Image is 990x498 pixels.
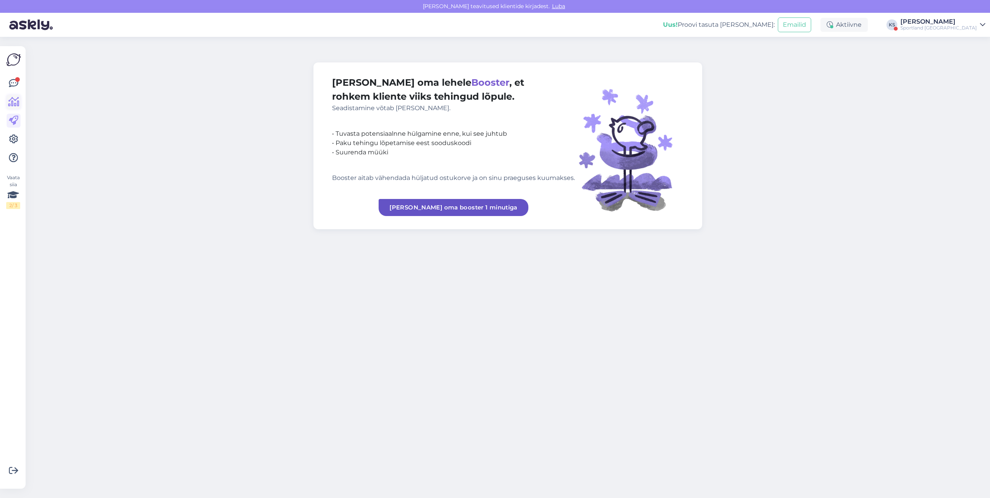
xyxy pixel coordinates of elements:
a: [PERSON_NAME]Sportland [GEOGRAPHIC_DATA] [900,19,985,31]
div: Proovi tasuta [PERSON_NAME]: [663,20,775,29]
div: KS [886,19,897,30]
a: [PERSON_NAME] oma booster 1 minutiga [379,199,528,216]
div: 2 / 3 [6,202,20,209]
span: Booster [471,77,509,88]
b: Uus! [663,21,678,28]
div: Vaata siia [6,174,20,209]
div: • Tuvasta potensiaalnne hülgamine enne, kui see juhtub [332,129,575,138]
div: [PERSON_NAME] oma lehele , et rohkem kliente viiks tehingud lõpule. [332,76,575,113]
div: Aktiivne [820,18,868,32]
button: Emailid [778,17,811,32]
div: • Paku tehingu lõpetamise eest sooduskoodi [332,138,575,148]
img: illustration [575,76,684,216]
div: Seadistamine võtab [PERSON_NAME]. [332,104,575,113]
div: Sportland [GEOGRAPHIC_DATA] [900,25,977,31]
div: • Suurenda müüki [332,148,575,157]
img: Askly Logo [6,52,21,67]
div: [PERSON_NAME] [900,19,977,25]
span: Luba [550,3,568,10]
div: Booster aitab vähendada hüljatud ostukorve ja on sinu praeguses kuumakses. [332,173,575,183]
